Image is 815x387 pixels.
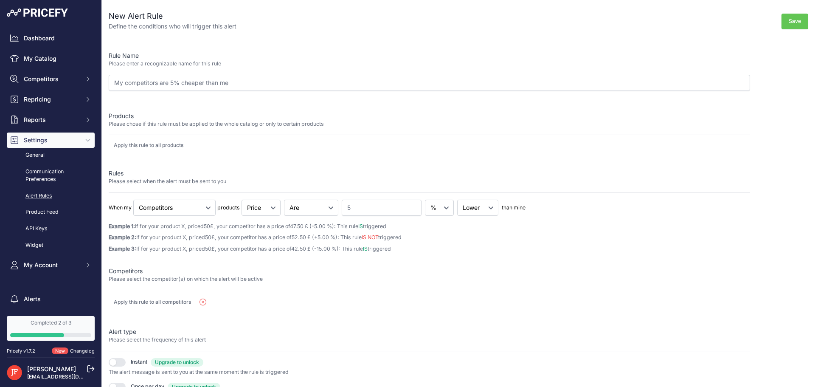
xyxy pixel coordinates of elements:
[7,291,95,307] a: Alerts
[363,246,368,252] span: IS
[109,328,750,336] p: Alert type
[109,368,750,376] p: The alert message is sent to you at the same moment the rule is triggered
[109,267,750,275] p: Competitors
[7,8,68,17] img: Pricefy Logo
[217,204,240,212] p: products
[7,205,95,220] a: Product Feed
[7,316,95,341] a: Completed 2 of 3
[114,142,183,149] p: Apply this rule to all products
[7,257,95,273] button: My Account
[27,373,116,380] a: [EMAIL_ADDRESS][DOMAIN_NAME]
[7,133,95,148] button: Settings
[7,347,35,355] div: Pricefy v1.7.2
[109,112,750,120] p: Products
[7,221,95,236] a: API Keys
[10,319,91,326] div: Completed 2 of 3
[109,169,750,178] p: Rules
[204,223,210,229] span: 50
[358,223,363,229] span: IS
[7,148,95,163] a: General
[109,223,750,231] p: If for your product X, priced £, your competitor has a price of : This rule triggered
[205,246,211,252] span: 50
[291,246,339,252] span: 42.50 £ (-15.00 %)
[205,234,211,240] span: 50
[7,189,95,203] a: Alert Rules
[109,204,132,212] p: When my
[109,22,236,31] p: Define the conditions who will trigger this alert
[24,261,79,269] span: My Account
[109,223,135,229] strong: Example 1:
[7,31,95,46] a: Dashboard
[109,246,136,252] strong: Example 3:
[7,238,95,253] a: Widget
[290,223,334,229] span: 47.50 £ (-5.00 %)
[7,164,95,187] a: Communication Preferences
[109,51,750,60] p: Rule Name
[502,204,526,212] p: than mine
[109,234,750,242] p: If for your product X, priced £, your competitor has a price of : This rule triggered
[70,348,95,354] a: Changelog
[24,136,79,144] span: Settings
[24,116,79,124] span: Reports
[109,60,750,68] p: Please enter a recognizable name for this rule
[7,92,95,107] button: Repricing
[151,358,203,367] span: Upgrade to unlock
[114,299,191,305] p: Apply this rule to all competitors
[7,112,95,127] button: Reports
[109,336,750,344] p: Please select the frequency of this alert
[52,347,68,355] span: New
[24,95,79,104] span: Repricing
[109,120,750,128] p: Please chose if this rule must be applied to the whole catalog or only to certain products
[109,275,750,283] p: Please select the competitor(s) on which the alert will be active
[7,51,95,66] a: My Catalog
[7,31,95,339] nav: Sidebar
[109,10,236,22] h2: New Alert Rule
[292,234,337,240] span: 52.50 £ (+5.00 %)
[27,365,76,373] a: [PERSON_NAME]
[109,245,750,253] p: If for your product X, priced £, your competitor has a price of : This rule triggered
[24,75,79,83] span: Competitors
[7,71,95,87] button: Competitors
[109,178,750,186] p: Please select when the alert must be sent to you
[109,234,136,240] strong: Example 2:
[362,234,378,240] span: IS NOT
[131,358,147,367] span: Instant
[781,14,808,29] button: Save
